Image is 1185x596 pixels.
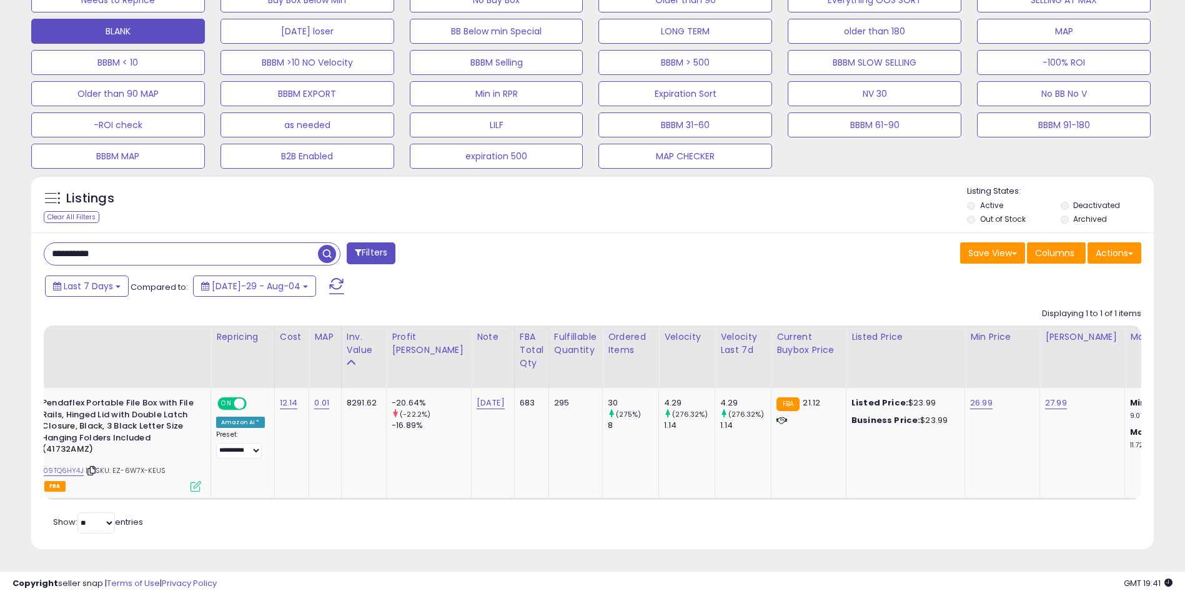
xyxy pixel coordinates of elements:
[31,112,205,137] button: -ROI check
[44,481,66,492] span: FBA
[970,330,1034,344] div: Min Price
[598,81,772,106] button: Expiration Sort
[664,420,715,431] div: 1.14
[977,81,1151,106] button: No BB No V
[554,330,597,357] div: Fulfillable Quantity
[977,50,1151,75] button: -100% ROI
[392,330,466,357] div: Profit [PERSON_NAME]
[788,112,961,137] button: BBBM 61-90
[851,415,955,426] div: $23.99
[410,81,583,106] button: Min in RPR
[477,330,509,344] div: Note
[664,397,715,409] div: 4.29
[1088,242,1141,264] button: Actions
[788,81,961,106] button: NV 30
[1045,330,1119,344] div: [PERSON_NAME]
[347,330,381,357] div: Inv. value
[608,330,653,357] div: Ordered Items
[410,50,583,75] button: BBBM Selling
[280,397,298,409] a: 12.14
[64,280,113,292] span: Last 7 Days
[31,81,205,106] button: Older than 90 MAP
[410,144,583,169] button: expiration 500
[554,397,593,409] div: 295
[221,112,394,137] button: as needed
[776,330,841,357] div: Current Buybox Price
[851,397,908,409] b: Listed Price:
[162,577,217,589] a: Privacy Policy
[39,465,84,476] a: B09TQ6HY4J
[216,330,269,344] div: Repricing
[720,330,766,357] div: Velocity Last 7d
[1124,577,1173,589] span: 2025-08-12 19:41 GMT
[216,417,265,428] div: Amazon AI *
[851,330,959,344] div: Listed Price
[720,420,771,431] div: 1.14
[608,420,658,431] div: 8
[598,19,772,44] button: LONG TERM
[245,399,265,409] span: OFF
[1035,247,1074,259] span: Columns
[212,280,300,292] span: [DATE]-29 - Aug-04
[980,200,1003,211] label: Active
[520,330,543,370] div: FBA Total Qty
[347,242,395,264] button: Filters
[1027,242,1086,264] button: Columns
[392,420,471,431] div: -16.89%
[851,414,920,426] b: Business Price:
[221,19,394,44] button: [DATE] loser
[664,330,710,344] div: Velocity
[221,144,394,169] button: B2B Enabled
[967,186,1154,197] p: Listing States:
[616,409,641,419] small: (275%)
[477,397,505,409] a: [DATE]
[598,50,772,75] button: BBBM > 500
[598,112,772,137] button: BBBM 31-60
[107,577,160,589] a: Terms of Use
[11,330,206,344] div: Title
[42,397,194,459] b: Pendaflex Portable File Box with File Rails, Hinged Lid with Double Latch Closure, Black, 3 Black...
[1130,426,1152,438] b: Max:
[1042,308,1141,320] div: Displaying 1 to 1 of 1 items
[221,81,394,106] button: BBBM EXPORT
[960,242,1025,264] button: Save View
[66,190,114,207] h5: Listings
[392,397,471,409] div: -20.64%
[598,144,772,169] button: MAP CHECKER
[400,409,430,419] small: (-22.2%)
[410,112,583,137] button: LILF
[851,397,955,409] div: $23.99
[1073,200,1120,211] label: Deactivated
[1073,214,1107,224] label: Archived
[12,577,58,589] strong: Copyright
[970,397,993,409] a: 26.99
[720,397,771,409] div: 4.29
[53,516,143,528] span: Show: entries
[219,399,234,409] span: ON
[977,112,1151,137] button: BBBM 91-180
[12,578,217,590] div: seller snap | |
[216,430,265,459] div: Preset:
[193,276,316,297] button: [DATE]-29 - Aug-04
[347,397,377,409] div: 8291.62
[520,397,539,409] div: 683
[31,144,205,169] button: BBBM MAP
[788,19,961,44] button: older than 180
[86,465,166,475] span: | SKU: EZ-6W7X-KEUS
[776,397,800,411] small: FBA
[788,50,961,75] button: BBBM SLOW SELLING
[314,397,329,409] a: 0.01
[31,50,205,75] button: BBBM < 10
[977,19,1151,44] button: MAP
[314,330,335,344] div: MAP
[608,397,658,409] div: 30
[280,330,304,344] div: Cost
[803,397,820,409] span: 21.12
[410,19,583,44] button: BB Below min Special
[45,276,129,297] button: Last 7 Days
[1045,397,1067,409] a: 27.99
[980,214,1026,224] label: Out of Stock
[1130,397,1149,409] b: Min:
[221,50,394,75] button: BBBM >10 NO Velocity
[131,281,188,293] span: Compared to:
